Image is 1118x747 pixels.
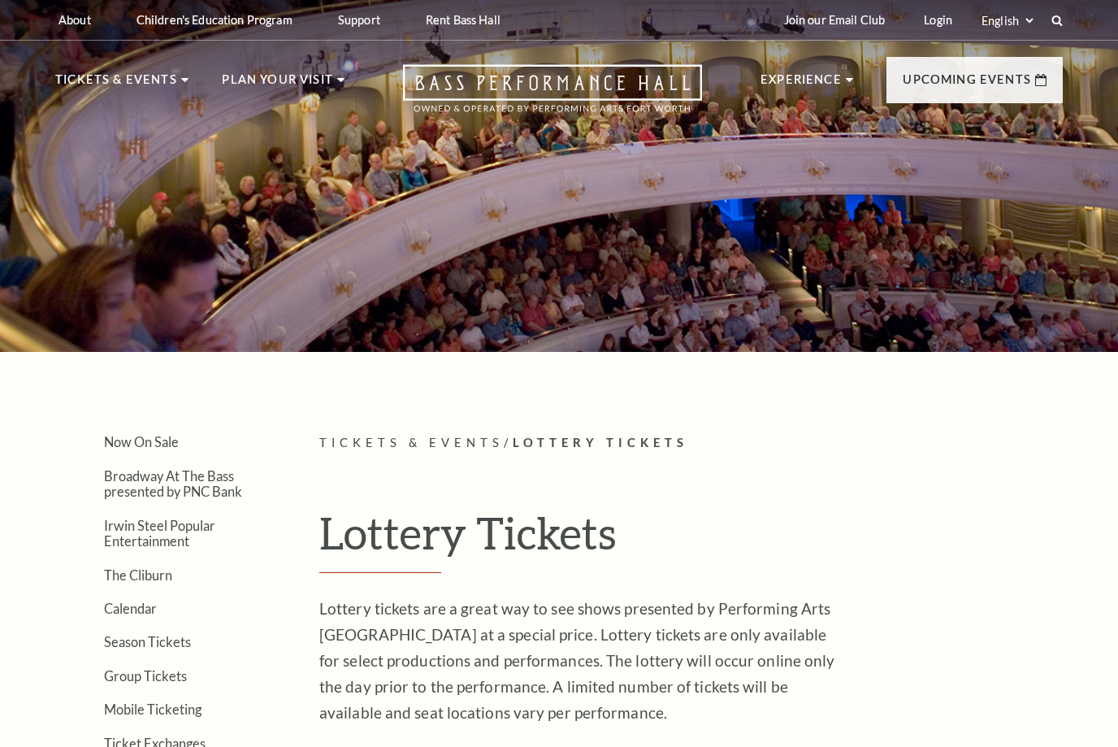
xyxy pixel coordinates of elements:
[319,506,1063,573] h1: Lottery Tickets
[319,433,1063,454] p: /
[338,13,380,27] p: Support
[104,601,157,616] a: Calendar
[319,596,847,726] p: Lottery tickets are a great way to see shows presented by Performing Arts [GEOGRAPHIC_DATA] at a ...
[222,70,333,99] p: Plan Your Visit
[104,518,215,549] a: Irwin Steel Popular Entertainment
[104,567,172,583] a: The Cliburn
[978,13,1036,28] select: Select:
[104,668,187,684] a: Group Tickets
[903,70,1031,99] p: Upcoming Events
[319,436,504,450] span: Tickets & Events
[104,634,191,649] a: Season Tickets
[426,13,500,27] p: Rent Bass Hall
[513,436,688,450] span: Lottery Tickets
[136,13,292,27] p: Children's Education Program
[55,70,177,99] p: Tickets & Events
[760,70,842,99] p: Experience
[58,13,91,27] p: About
[104,468,242,499] a: Broadway At The Bass presented by PNC Bank
[104,701,201,717] a: Mobile Ticketing
[104,434,179,450] a: Now On Sale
